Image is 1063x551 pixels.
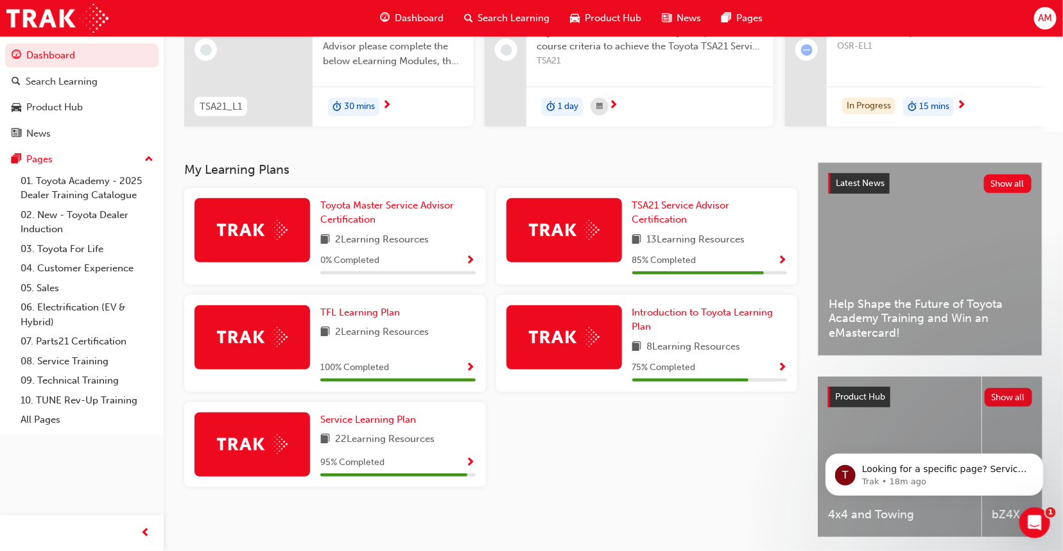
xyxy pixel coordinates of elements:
[596,99,603,115] span: calendar-icon
[26,74,98,89] div: Search Learning
[677,11,702,26] span: News
[529,327,600,347] img: Trak
[12,154,21,165] span: pages-icon
[395,11,444,26] span: Dashboard
[320,199,454,226] span: Toyota Master Service Advisor Certification
[200,44,212,56] span: learningRecordVerb_NONE-icon
[1034,7,1057,30] button: AM
[647,339,741,355] span: 8 Learning Resources
[466,457,476,469] span: Show Progress
[662,10,672,26] span: news-icon
[200,99,242,114] span: TSA21_L1
[919,99,949,114] span: 15 mins
[712,5,773,31] a: pages-iconPages
[466,360,476,376] button: Show Progress
[15,391,159,411] a: 10. TUNE Rev-Up Training
[144,151,153,168] span: up-icon
[466,253,476,269] button: Show Progress
[15,259,159,278] a: 04. Customer Experience
[382,100,392,112] span: next-icon
[320,198,476,227] a: Toyota Master Service Advisor Certification
[632,232,642,248] span: book-icon
[908,99,917,115] span: duration-icon
[529,220,600,240] img: Trak
[984,174,1032,193] button: Show all
[609,100,618,112] span: next-icon
[777,253,787,269] button: Show Progress
[320,412,421,427] a: Service Learning Plan
[217,327,288,347] img: Trak
[652,5,712,31] a: news-iconNews
[478,11,550,26] span: Search Learning
[335,325,429,341] span: 2 Learning Resources
[647,232,745,248] span: 13 Learning Resources
[571,10,580,26] span: car-icon
[801,44,813,56] span: learningRecordVerb_ATTEMPT-icon
[632,360,696,375] span: 75 % Completed
[985,388,1033,407] button: Show all
[464,10,473,26] span: search-icon
[632,307,773,333] span: Introduction to Toyota Learning Plan
[15,410,159,430] a: All Pages
[842,97,895,115] div: In Progress
[6,4,108,33] img: Trak
[560,5,652,31] a: car-iconProduct Hub
[558,99,578,114] span: 1 day
[370,5,454,31] a: guage-iconDashboard
[15,298,159,332] a: 06. Electrification (EV & Hybrid)
[320,253,379,268] span: 0 % Completed
[320,325,330,341] span: book-icon
[585,11,642,26] span: Product Hub
[632,199,730,226] span: TSA21 Service Advisor Certification
[5,122,159,146] a: News
[818,162,1042,356] a: Latest NewsShow allHelp Shape the Future of Toyota Academy Training and Win an eMastercard!
[141,525,151,541] span: prev-icon
[12,50,21,62] span: guage-icon
[15,205,159,239] a: 02. New - Toyota Dealer Induction
[15,171,159,205] a: 01. Toyota Academy - 2025 Dealer Training Catalogue
[15,371,159,391] a: 09. Technical Training
[320,305,405,320] a: TFL Learning Plan
[632,305,788,334] a: Introduction to Toyota Learning Plan
[1038,11,1052,26] span: AM
[1046,507,1056,518] span: 1
[12,128,21,140] span: news-icon
[454,5,560,31] a: search-iconSearch Learning
[15,278,159,298] a: 05. Sales
[466,255,476,267] span: Show Progress
[320,232,330,248] span: book-icon
[320,455,385,470] span: 95 % Completed
[5,148,159,171] button: Pages
[828,387,1032,407] a: Product HubShow all
[546,99,555,115] span: duration-icon
[15,239,159,259] a: 03. Toyota For Life
[5,44,159,67] a: Dashboard
[777,255,787,267] span: Show Progress
[956,100,966,112] span: next-icon
[722,10,732,26] span: pages-icon
[15,332,159,352] a: 07. Parts21 Certification
[836,178,885,189] span: Latest News
[466,455,476,471] button: Show Progress
[335,432,435,448] span: 22 Learning Resources
[12,76,21,88] span: search-icon
[320,360,389,375] span: 100 % Completed
[184,162,797,177] h3: My Learning Plans
[217,220,288,240] img: Trak
[632,253,696,268] span: 85 % Completed
[26,126,51,141] div: News
[777,360,787,376] button: Show Progress
[829,297,1032,341] span: Help Shape the Future of Toyota Academy Training and Win an eMastercard!
[777,362,787,374] span: Show Progress
[835,391,885,402] span: Product Hub
[806,427,1063,516] iframe: Intercom notifications message
[1019,507,1050,538] iframe: Intercom live chat
[466,362,476,374] span: Show Progress
[335,232,429,248] span: 2 Learning Resources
